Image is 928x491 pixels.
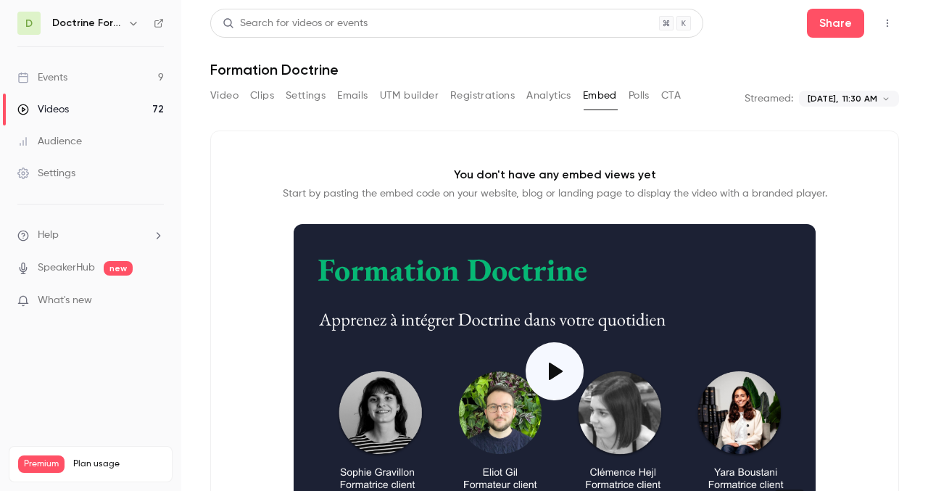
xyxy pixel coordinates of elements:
[17,102,69,117] div: Videos
[17,166,75,181] div: Settings
[17,134,82,149] div: Audience
[661,84,681,107] button: CTA
[223,16,368,31] div: Search for videos or events
[337,84,368,107] button: Emails
[18,455,65,473] span: Premium
[38,228,59,243] span: Help
[52,16,122,30] h6: Doctrine Formation Corporate
[210,84,239,107] button: Video
[25,16,33,31] span: D
[450,84,515,107] button: Registrations
[250,84,274,107] button: Clips
[210,61,899,78] h1: Formation Doctrine
[745,91,793,106] p: Streamed:
[526,342,584,400] button: Play video
[146,294,164,308] iframe: Noticeable Trigger
[17,228,164,243] li: help-dropdown-opener
[454,166,656,183] p: You don't have any embed views yet
[876,12,899,35] button: Top Bar Actions
[808,92,838,105] span: [DATE],
[526,84,571,107] button: Analytics
[38,293,92,308] span: What's new
[842,92,877,105] span: 11:30 AM
[104,261,133,276] span: new
[17,70,67,85] div: Events
[73,458,163,470] span: Plan usage
[38,260,95,276] a: SpeakerHub
[286,84,326,107] button: Settings
[283,186,827,201] p: Start by pasting the embed code on your website, blog or landing page to display the video with a...
[583,84,617,107] button: Embed
[807,9,864,38] button: Share
[629,84,650,107] button: Polls
[380,84,439,107] button: UTM builder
